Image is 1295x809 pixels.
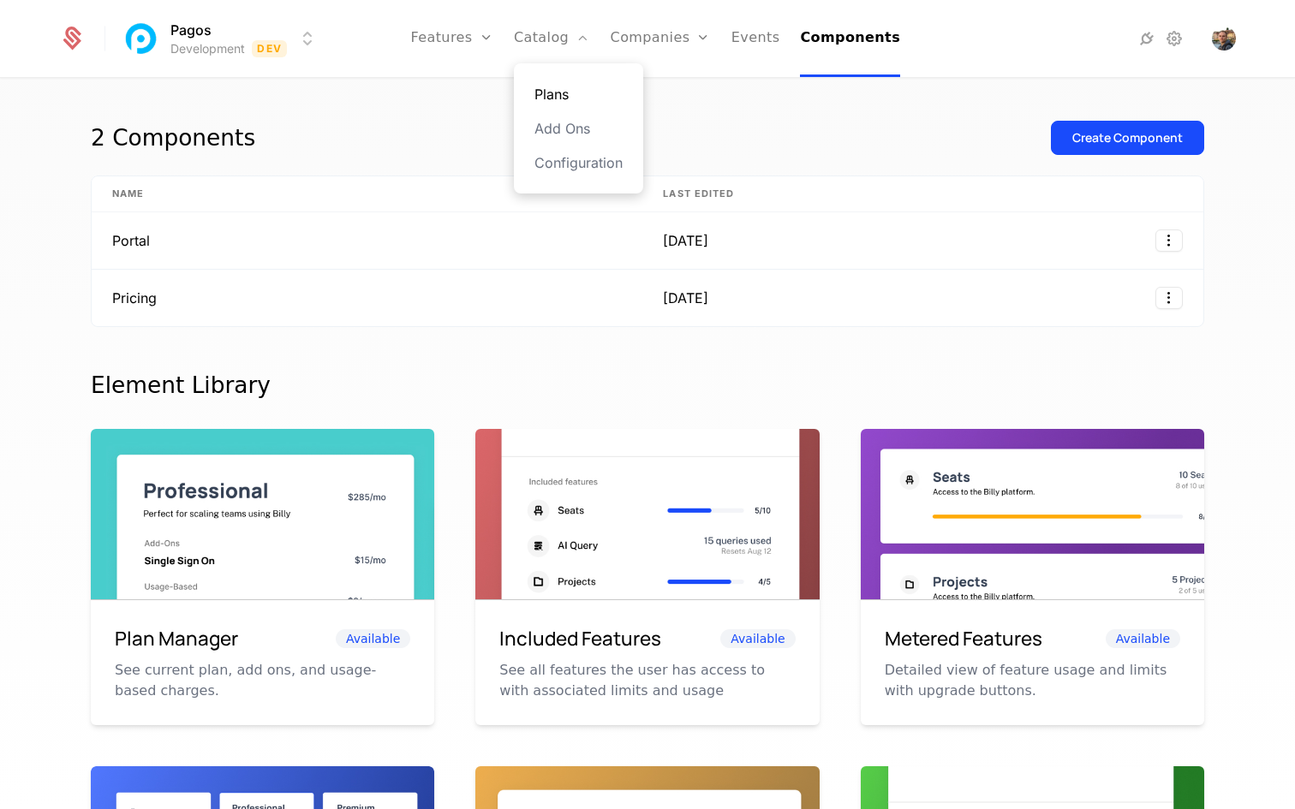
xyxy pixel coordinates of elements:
span: Pagos [170,20,212,40]
td: Pricing [92,270,642,326]
button: Select action [1155,287,1183,309]
span: Dev [252,40,287,57]
div: Development [170,40,245,57]
button: Open user button [1212,27,1236,51]
div: [DATE] [663,288,742,308]
div: 2 Components [91,121,255,155]
a: Settings [1164,28,1185,49]
span: Available [1106,629,1180,648]
div: Element Library [91,368,1204,402]
a: Add Ons [534,118,623,139]
th: Last edited [642,176,762,212]
p: See all features the user has access to with associated limits and usage [499,660,795,701]
a: Configuration [534,152,623,173]
td: Portal [92,212,642,270]
a: Plans [534,84,623,104]
button: Select environment [126,20,318,57]
img: Dmitry Yarashevich [1212,27,1236,51]
button: Select action [1155,229,1183,252]
h6: Plan Manager [115,624,238,653]
div: [DATE] [663,230,742,251]
span: Available [336,629,410,648]
th: Name [92,176,642,212]
div: Create Component [1072,129,1183,146]
img: Pagos [121,18,162,59]
p: Detailed view of feature usage and limits with upgrade buttons. [885,660,1180,701]
p: See current plan, add ons, and usage-based charges. [115,660,410,701]
button: Create Component [1051,121,1204,155]
h6: Metered Features [885,624,1042,653]
h6: Included Features [499,624,661,653]
span: Available [720,629,795,648]
a: Integrations [1137,28,1157,49]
